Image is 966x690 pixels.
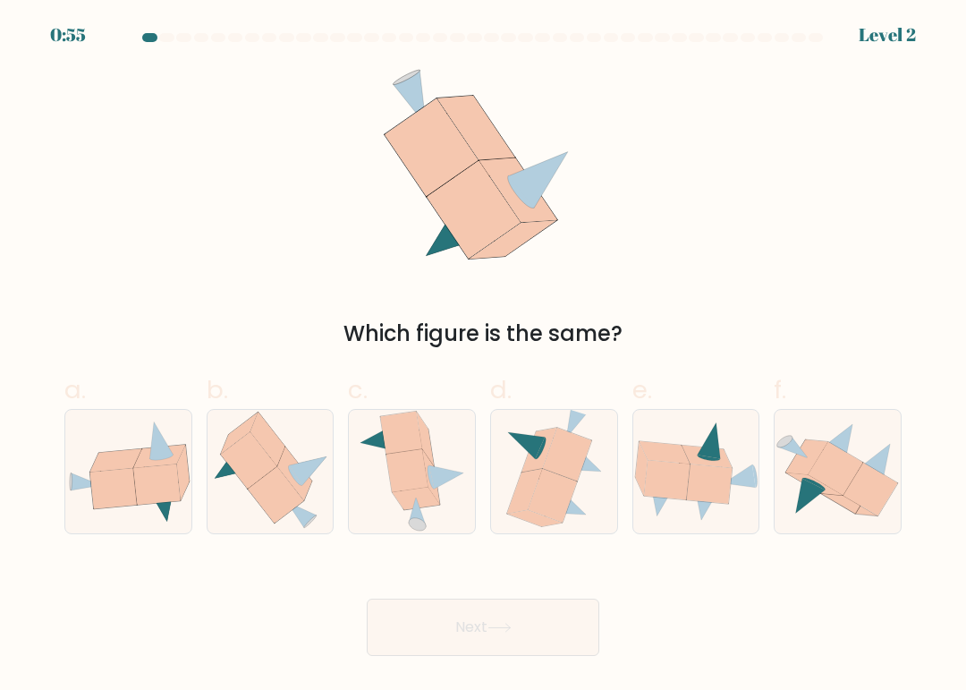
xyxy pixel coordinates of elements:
[490,372,512,407] span: d.
[859,21,916,48] div: Level 2
[367,599,599,656] button: Next
[207,372,228,407] span: b.
[774,372,786,407] span: f.
[75,318,891,350] div: Which figure is the same?
[50,21,86,48] div: 0:55
[64,372,86,407] span: a.
[348,372,368,407] span: c.
[632,372,652,407] span: e.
